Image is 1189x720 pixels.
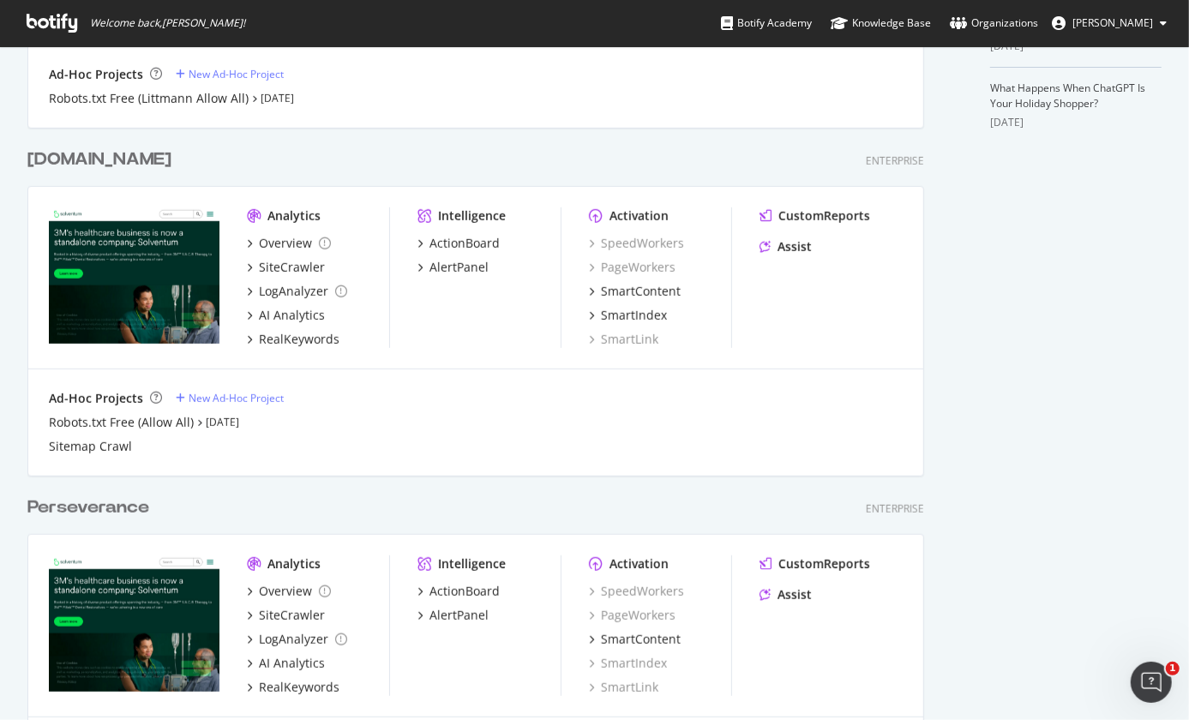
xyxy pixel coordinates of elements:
[429,235,500,252] div: ActionBoard
[259,631,328,648] div: LogAnalyzer
[778,555,870,573] div: CustomReports
[866,501,924,516] div: Enterprise
[721,15,812,32] div: Botify Academy
[601,631,681,648] div: SmartContent
[247,655,325,672] a: AI Analytics
[176,67,284,81] a: New Ad-Hoc Project
[589,283,681,300] a: SmartContent
[49,555,219,692] img: solventum-perserverance.com
[760,555,870,573] a: CustomReports
[589,631,681,648] a: SmartContent
[417,607,489,624] a: AlertPanel
[247,679,339,696] a: RealKeywords
[610,555,669,573] div: Activation
[417,259,489,276] a: AlertPanel
[778,207,870,225] div: CustomReports
[259,583,312,600] div: Overview
[49,66,143,83] div: Ad-Hoc Projects
[247,331,339,348] a: RealKeywords
[1038,9,1180,37] button: [PERSON_NAME]
[589,583,684,600] a: SpeedWorkers
[417,235,500,252] a: ActionBoard
[760,207,870,225] a: CustomReports
[49,90,249,107] a: Robots.txt Free (Littmann Allow All)
[267,555,321,573] div: Analytics
[589,655,667,672] a: SmartIndex
[247,583,331,600] a: Overview
[49,414,194,431] a: Robots.txt Free (Allow All)
[438,555,506,573] div: Intelligence
[760,238,812,255] a: Assist
[49,390,143,407] div: Ad-Hoc Projects
[417,583,500,600] a: ActionBoard
[259,283,328,300] div: LogAnalyzer
[247,259,325,276] a: SiteCrawler
[1072,15,1153,30] span: Travis Yano
[90,16,245,30] span: Welcome back, [PERSON_NAME] !
[206,415,239,429] a: [DATE]
[1131,662,1172,703] iframe: Intercom live chat
[429,259,489,276] div: AlertPanel
[601,283,681,300] div: SmartContent
[247,631,347,648] a: LogAnalyzer
[261,91,294,105] a: [DATE]
[49,438,132,455] a: Sitemap Crawl
[176,391,284,405] a: New Ad-Hoc Project
[267,207,321,225] div: Analytics
[589,259,676,276] a: PageWorkers
[27,495,149,520] div: Perseverance
[259,235,312,252] div: Overview
[589,235,684,252] a: SpeedWorkers
[259,259,325,276] div: SiteCrawler
[831,15,931,32] div: Knowledge Base
[247,307,325,324] a: AI Analytics
[259,679,339,696] div: RealKeywords
[610,207,669,225] div: Activation
[1166,662,1180,675] span: 1
[429,607,489,624] div: AlertPanel
[438,207,506,225] div: Intelligence
[259,655,325,672] div: AI Analytics
[189,391,284,405] div: New Ad-Hoc Project
[27,147,171,172] div: [DOMAIN_NAME]
[601,307,667,324] div: SmartIndex
[259,331,339,348] div: RealKeywords
[259,607,325,624] div: SiteCrawler
[259,307,325,324] div: AI Analytics
[990,81,1145,111] a: What Happens When ChatGPT Is Your Holiday Shopper?
[49,207,219,344] img: solventum.com
[760,586,812,603] a: Assist
[866,153,924,168] div: Enterprise
[990,115,1162,130] div: [DATE]
[27,147,178,172] a: [DOMAIN_NAME]
[950,15,1038,32] div: Organizations
[429,583,500,600] div: ActionBoard
[247,283,347,300] a: LogAnalyzer
[189,67,284,81] div: New Ad-Hoc Project
[247,607,325,624] a: SiteCrawler
[27,495,156,520] a: Perseverance
[589,331,658,348] a: SmartLink
[589,679,658,696] a: SmartLink
[589,307,667,324] a: SmartIndex
[778,586,812,603] div: Assist
[247,235,331,252] a: Overview
[778,238,812,255] div: Assist
[589,607,676,624] a: PageWorkers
